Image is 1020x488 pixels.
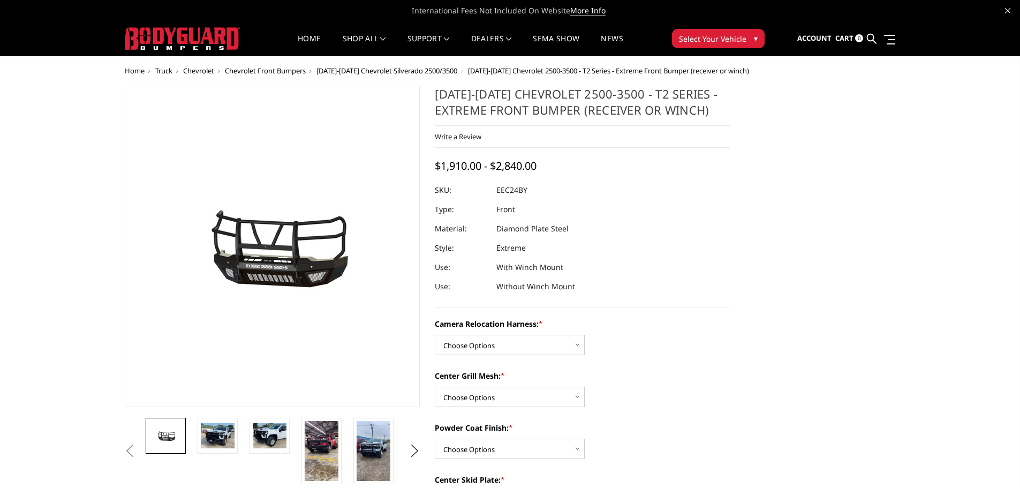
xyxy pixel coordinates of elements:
[435,258,488,277] dt: Use:
[201,423,235,448] img: 2024-2025 Chevrolet 2500-3500 - T2 Series - Extreme Front Bumper (receiver or winch)
[406,443,422,459] button: Next
[754,33,758,44] span: ▾
[797,24,832,53] a: Account
[496,219,569,238] dd: Diamond Plate Steel
[496,181,527,200] dd: EEC24BY
[533,35,579,56] a: SEMA Show
[305,421,338,481] img: 2024-2025 Chevrolet 2500-3500 - T2 Series - Extreme Front Bumper (receiver or winch)
[471,35,512,56] a: Dealers
[435,86,730,126] h1: [DATE]-[DATE] Chevrolet 2500-3500 - T2 Series - Extreme Front Bumper (receiver or winch)
[496,238,526,258] dd: Extreme
[966,437,1020,488] iframe: Chat Widget
[435,370,730,381] label: Center Grill Mesh:
[435,219,488,238] dt: Material:
[316,66,457,76] a: [DATE]-[DATE] Chevrolet Silverado 2500/3500
[435,200,488,219] dt: Type:
[570,5,606,16] a: More Info
[155,66,172,76] a: Truck
[435,132,481,141] a: Write a Review
[435,159,537,173] span: $1,910.00 - $2,840.00
[435,277,488,296] dt: Use:
[125,66,145,76] a: Home
[253,423,286,448] img: 2024-2025 Chevrolet 2500-3500 - T2 Series - Extreme Front Bumper (receiver or winch)
[496,258,563,277] dd: With Winch Mount
[125,86,420,407] a: 2024-2025 Chevrolet 2500-3500 - T2 Series - Extreme Front Bumper (receiver or winch)
[435,181,488,200] dt: SKU:
[435,422,730,433] label: Powder Coat Finish:
[435,474,730,485] label: Center Skid Plate:
[835,24,863,53] a: Cart 0
[679,33,746,44] span: Select Your Vehicle
[468,66,749,76] span: [DATE]-[DATE] Chevrolet 2500-3500 - T2 Series - Extreme Front Bumper (receiver or winch)
[855,34,863,42] span: 0
[225,66,306,76] a: Chevrolet Front Bumpers
[298,35,321,56] a: Home
[601,35,623,56] a: News
[496,200,515,219] dd: Front
[797,33,832,43] span: Account
[343,35,386,56] a: shop all
[122,443,138,459] button: Previous
[357,421,390,481] img: 2024-2025 Chevrolet 2500-3500 - T2 Series - Extreme Front Bumper (receiver or winch)
[183,66,214,76] a: Chevrolet
[125,27,240,50] img: BODYGUARD BUMPERS
[407,35,450,56] a: Support
[435,318,730,329] label: Camera Relocation Harness:
[496,277,575,296] dd: Without Winch Mount
[435,238,488,258] dt: Style:
[672,29,765,48] button: Select Your Vehicle
[835,33,853,43] span: Cart
[149,428,183,444] img: 2024-2025 Chevrolet 2500-3500 - T2 Series - Extreme Front Bumper (receiver or winch)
